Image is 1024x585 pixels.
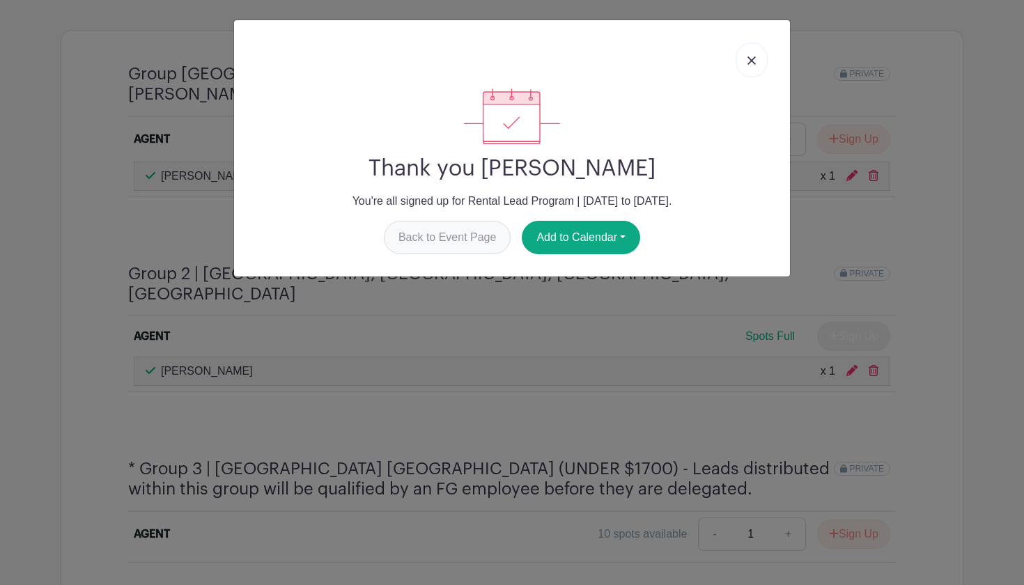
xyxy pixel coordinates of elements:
img: signup_complete-c468d5dda3e2740ee63a24cb0ba0d3ce5d8a4ecd24259e683200fb1569d990c8.svg [464,88,560,144]
img: close_button-5f87c8562297e5c2d7936805f587ecaba9071eb48480494691a3f1689db116b3.svg [747,56,756,65]
h2: Thank you [PERSON_NAME] [245,155,779,182]
button: Add to Calendar [522,221,640,254]
a: Back to Event Page [384,221,511,254]
p: You're all signed up for Rental Lead Program | [DATE] to [DATE]. [245,193,779,210]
